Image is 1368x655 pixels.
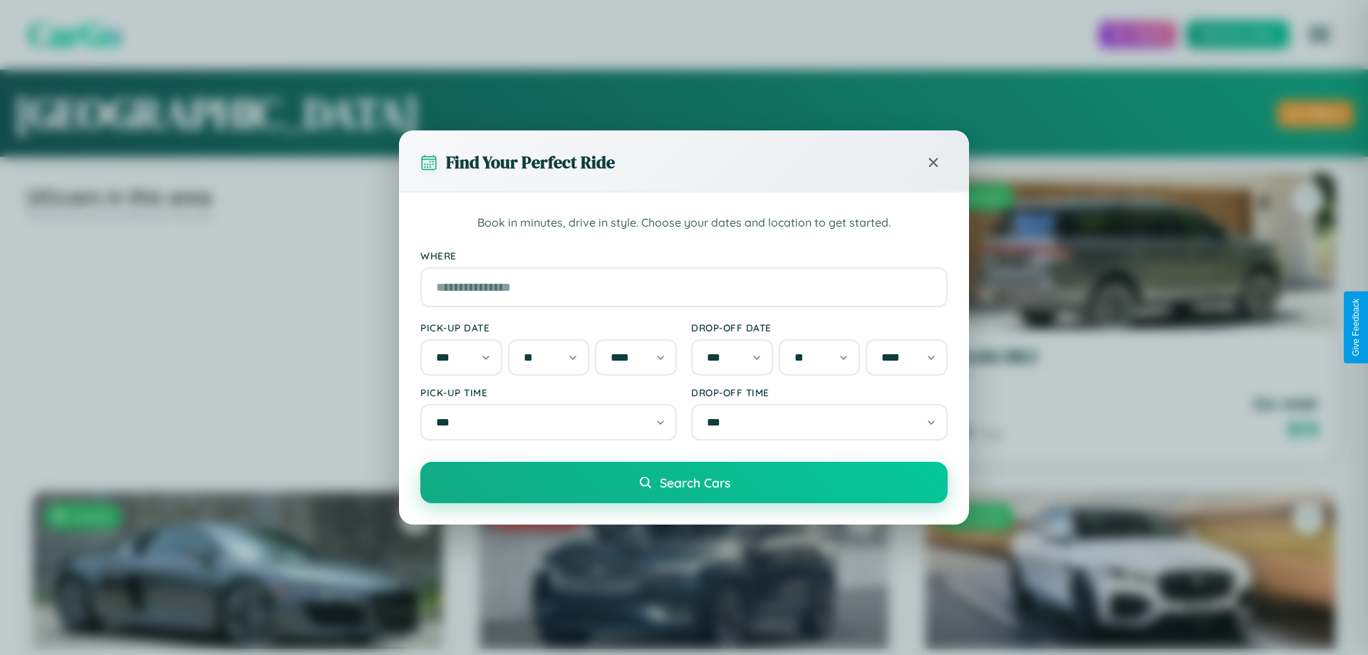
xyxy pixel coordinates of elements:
[420,249,948,262] label: Where
[691,386,948,398] label: Drop-off Time
[420,386,677,398] label: Pick-up Time
[420,462,948,503] button: Search Cars
[660,475,730,490] span: Search Cars
[446,150,615,174] h3: Find Your Perfect Ride
[691,321,948,334] label: Drop-off Date
[420,321,677,334] label: Pick-up Date
[420,214,948,232] p: Book in minutes, drive in style. Choose your dates and location to get started.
